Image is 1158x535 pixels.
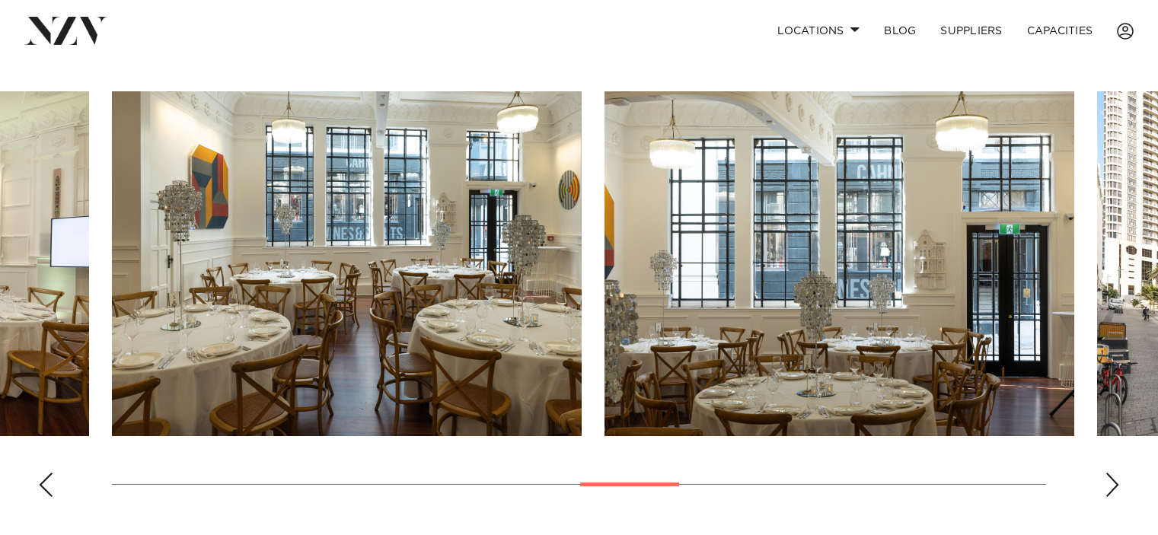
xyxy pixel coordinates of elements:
swiper-slide: 11 / 18 [605,91,1074,436]
a: BLOG [872,14,928,47]
a: Capacities [1015,14,1105,47]
swiper-slide: 10 / 18 [112,91,582,436]
a: SUPPLIERS [928,14,1014,47]
a: Locations [765,14,872,47]
img: nzv-logo.png [24,17,107,44]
